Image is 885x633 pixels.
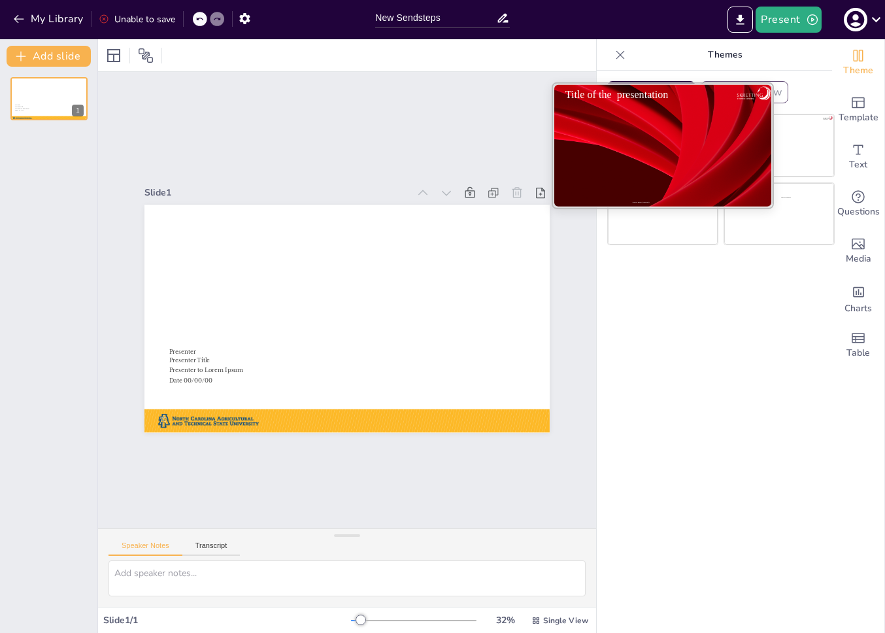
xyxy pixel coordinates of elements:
div: Change the overall theme [832,39,884,86]
div: 1 [72,105,84,116]
p: Themes [631,39,819,71]
div: 32 % [490,614,521,626]
span: Presenter [15,105,20,106]
div: Click to add body [781,197,829,198]
div: Click to add body [729,197,777,198]
button: Create New [701,81,788,103]
span: Master title slide style [15,94,69,99]
div: 1 [10,77,88,120]
div: Author name (optional) [632,201,693,203]
div: Add a table [832,322,884,369]
span: Presenter Title [15,106,23,107]
span: Template [839,111,878,125]
div: Author name (optional) [759,170,790,171]
button: Add slide [7,46,91,67]
button: Export to PowerPoint [727,7,753,33]
span: Date 00/00/00 [159,238,196,272]
button: Transcript [182,541,241,556]
span: Presenter to Lorem Ipsum [166,231,225,285]
input: Insert title [375,9,496,27]
div: Add images, graphics, shapes or video [832,228,884,275]
div: Layout [103,45,124,66]
div: Click to add title [729,188,828,192]
span: Charts [844,301,872,316]
span: Presenter Title [172,223,207,256]
div: Get real-time input from your audience [832,180,884,228]
div: Add text boxes [832,133,884,180]
div: Slide 1 / 1 [103,614,351,626]
div: Add ready made slides [832,86,884,133]
span: Master title slide style [201,173,432,386]
span: Presenter [178,216,203,239]
div: Unable to save [99,13,175,26]
button: My Library [10,9,89,29]
div: Presentation Title [726,116,812,121]
span: Single View [543,615,588,626]
span: Position [138,48,154,63]
span: Questions [837,205,880,219]
span: Date 00/00/00 [15,110,24,111]
button: Skretting [607,81,695,103]
div: Title of the presentation [565,89,724,101]
div: Add charts and graphs [832,275,884,322]
button: Present [756,7,821,33]
button: Speaker Notes [109,541,182,556]
span: Media [846,252,871,266]
span: Theme [843,63,873,78]
div: Slide 1 [264,80,469,265]
span: Text [849,158,867,172]
span: Presenter to Lorem Ipsum [15,108,29,109]
span: Table [846,346,870,360]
